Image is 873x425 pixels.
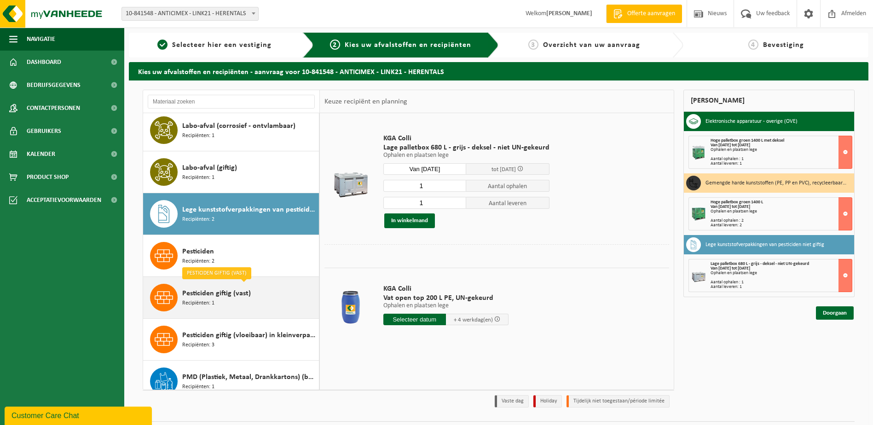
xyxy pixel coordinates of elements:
span: Product Shop [27,166,69,189]
p: Ophalen en plaatsen lege [383,303,509,309]
span: Recipiënten: 3 [182,341,214,350]
span: Recipiënten: 1 [182,299,214,308]
h3: Elektronische apparatuur - overige (OVE) [705,114,798,129]
span: 3 [528,40,538,50]
span: Recipiënten: 1 [182,383,214,391]
div: Aantal leveren: 1 [711,161,852,166]
span: Overzicht van uw aanvraag [543,41,640,49]
span: 2 [330,40,340,50]
span: 4 [748,40,758,50]
h3: Gemengde harde kunststoffen (PE, PP en PVC), recycleerbaar (industrieel) [705,176,847,190]
span: Dashboard [27,51,61,74]
div: Ophalen en plaatsen lege [711,271,852,276]
li: Holiday [533,395,562,408]
button: Lege kunststofverpakkingen van pesticiden niet giftig Recipiënten: 2 [143,193,319,235]
div: Aantal ophalen : 1 [711,280,852,285]
span: Labo-afval (giftig) [182,162,237,173]
p: Ophalen en plaatsen lege [383,152,549,159]
strong: Van [DATE] tot [DATE] [711,143,750,148]
button: Labo-afval (giftig) Recipiënten: 1 [143,151,319,193]
span: Navigatie [27,28,55,51]
strong: [PERSON_NAME] [546,10,592,17]
span: KGA Colli [383,284,509,293]
div: [PERSON_NAME] [683,90,855,112]
span: Pesticiden [182,246,214,257]
button: PMD (Plastiek, Metaal, Drankkartons) (bedrijven) Recipiënten: 1 [143,361,319,402]
span: Lage palletbox 680 L - grijs - deksel - niet UN-gekeurd [711,261,809,266]
span: Labo-afval (corrosief - ontvlambaar) [182,121,295,132]
span: Acceptatievoorwaarden [27,189,101,212]
span: Pesticiden giftig (vloeibaar) in kleinverpakking [182,330,317,341]
span: Vat open top 200 L PE, UN-gekeurd [383,293,509,303]
span: Bedrijfsgegevens [27,74,81,97]
span: Contactpersonen [27,97,80,120]
span: + 4 werkdag(en) [454,317,493,323]
div: Ophalen en plaatsen lege [711,148,852,152]
li: Vaste dag [495,395,529,408]
button: Pesticiden giftig (vloeibaar) in kleinverpakking Recipiënten: 3 [143,319,319,361]
a: 1Selecteer hier een vestiging [133,40,295,51]
span: 10-841548 - ANTICIMEX - LINK21 - HERENTALS [122,7,258,20]
span: Aantal ophalen [466,180,549,192]
span: Bevestiging [763,41,804,49]
div: Aantal leveren: 2 [711,223,852,228]
span: Kies uw afvalstoffen en recipiënten [345,41,471,49]
div: Aantal leveren: 1 [711,285,852,289]
span: Offerte aanvragen [625,9,677,18]
span: Selecteer hier een vestiging [172,41,272,49]
strong: Van [DATE] tot [DATE] [711,204,750,209]
strong: Van [DATE] tot [DATE] [711,266,750,271]
input: Materiaal zoeken [148,95,315,109]
span: Kalender [27,143,55,166]
span: Aantal leveren [466,197,549,209]
span: Hoge palletbox groen 1400 L [711,200,763,205]
button: Pesticiden giftig (vast) Recipiënten: 1 [143,277,319,319]
button: Labo-afval (corrosief - ontvlambaar) Recipiënten: 1 [143,109,319,151]
div: Keuze recipiënt en planning [320,90,412,113]
li: Tijdelijk niet toegestaan/période limitée [567,395,670,408]
input: Selecteer datum [383,163,467,175]
span: Pesticiden giftig (vast) [182,288,251,299]
iframe: chat widget [5,405,154,425]
span: Hoge palletbox groen 1400 L met deksel [711,138,784,143]
span: Gebruikers [27,120,61,143]
span: tot [DATE] [491,167,516,172]
span: Lege kunststofverpakkingen van pesticiden niet giftig [182,204,317,215]
h2: Kies uw afvalstoffen en recipiënten - aanvraag voor 10-841548 - ANTICIMEX - LINK21 - HERENTALS [129,62,868,80]
div: Aantal ophalen : 2 [711,218,852,223]
button: Pesticiden Recipiënten: 2 [143,235,319,277]
span: Recipiënten: 2 [182,257,214,266]
span: KGA Colli [383,134,549,143]
span: 10-841548 - ANTICIMEX - LINK21 - HERENTALS [121,7,259,21]
span: Lage palletbox 680 L - grijs - deksel - niet UN-gekeurd [383,143,549,152]
div: Aantal ophalen : 1 [711,157,852,161]
div: Ophalen en plaatsen lege [711,209,852,214]
h3: Lege kunststofverpakkingen van pesticiden niet giftig [705,237,824,252]
span: Recipiënten: 1 [182,173,214,182]
span: 1 [157,40,168,50]
a: Offerte aanvragen [606,5,682,23]
span: Recipiënten: 1 [182,132,214,140]
button: In winkelmand [384,213,435,228]
a: Doorgaan [816,306,854,320]
span: PMD (Plastiek, Metaal, Drankkartons) (bedrijven) [182,372,317,383]
span: Recipiënten: 2 [182,215,214,224]
input: Selecteer datum [383,314,446,325]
